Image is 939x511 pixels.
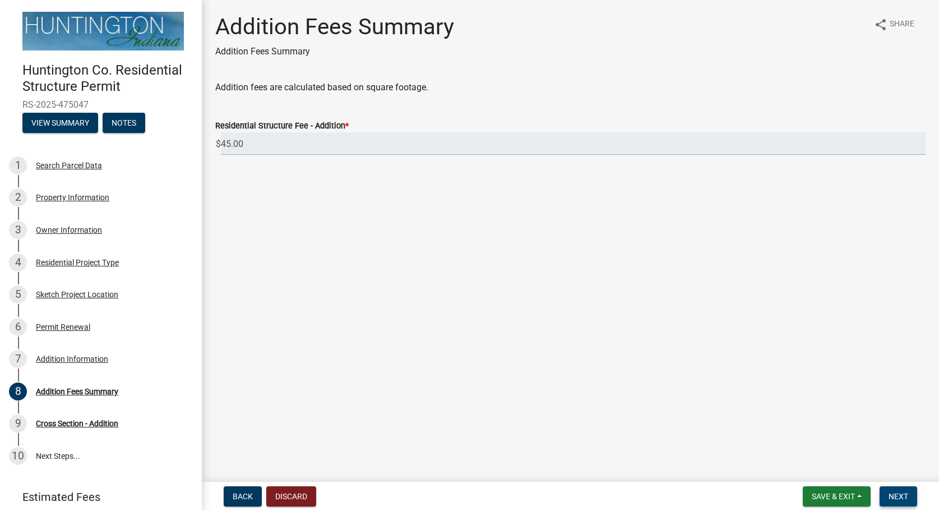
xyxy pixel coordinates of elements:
h4: Huntington Co. Residential Structure Permit [22,62,193,95]
h1: Addition Fees Summary [215,13,454,40]
div: 7 [9,350,27,368]
span: Save & Exit [812,492,855,501]
div: Addition Information [36,355,108,363]
div: 8 [9,383,27,400]
div: Owner Information [36,226,102,234]
div: 5 [9,286,27,303]
button: Next [880,486,917,507]
button: Back [224,486,262,507]
span: RS-2025-475047 [22,99,179,110]
div: Cross Section - Addition [36,420,118,427]
span: Share [890,18,914,31]
div: 2 [9,188,27,206]
i: share [874,18,887,31]
div: Addition fees are calculated based on square footage. [215,81,926,94]
button: Save & Exit [803,486,871,507]
div: 1 [9,156,27,174]
span: Back [233,492,253,501]
span: Next [889,492,908,501]
div: Sketch Project Location [36,291,118,298]
div: 6 [9,318,27,336]
div: Addition Fees Summary [36,388,118,395]
img: Huntington County, Indiana [22,12,184,50]
div: Search Parcel Data [36,162,102,169]
label: Residential Structure Fee - Addition [215,122,349,130]
div: 10 [9,447,27,465]
a: Estimated Fees [9,486,184,508]
wm-modal-confirm: Summary [22,119,98,128]
div: 3 [9,221,27,239]
button: View Summary [22,113,98,133]
button: shareShare [865,13,923,35]
div: Property Information [36,194,109,201]
div: 4 [9,254,27,271]
wm-modal-confirm: Notes [103,119,145,128]
div: Permit Renewal [36,323,90,331]
span: $ [215,132,221,155]
button: Notes [103,113,145,133]
p: Addition Fees Summary [215,45,454,58]
div: Residential Project Type [36,259,119,266]
button: Discard [266,486,316,507]
div: 9 [9,415,27,432]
